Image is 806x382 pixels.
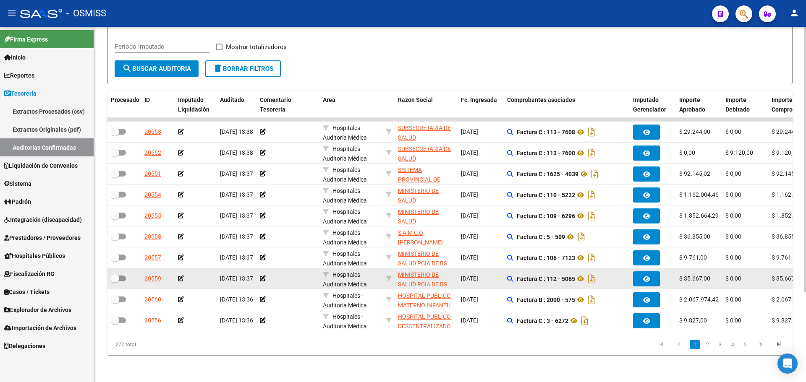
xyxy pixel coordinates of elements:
datatable-header-cell: Imputado Liquidación [175,91,217,119]
div: - 30626983398 [398,270,454,288]
span: Imputado Gerenciador [633,96,666,113]
span: $ 36.855,00 [679,233,710,240]
datatable-header-cell: Area [319,91,382,119]
span: [DATE] 13:37 [220,191,253,198]
mat-icon: search [122,63,132,73]
div: 20553 [144,127,161,137]
span: $ 92.145,02 [679,170,710,177]
i: Descargar documento [586,146,597,160]
i: Descargar documento [586,125,597,139]
span: [DATE] 13:38 [220,149,253,156]
a: go to last page [771,340,787,349]
span: Liquidación de Convenios [4,161,78,170]
span: Hospitales - Auditoría Médica [323,146,367,162]
span: [DATE] [461,170,478,177]
span: Casos / Tickets [4,287,50,296]
span: Buscar Auditoria [122,65,191,73]
span: [DATE] 13:38 [220,128,253,135]
datatable-header-cell: Imputado Gerenciador [630,91,676,119]
span: Sistema [4,179,31,188]
span: $ 35.667,00 [772,275,803,282]
span: Auditado [220,96,244,103]
mat-icon: menu [7,8,17,18]
div: - 30999221463 [398,207,454,225]
span: [DATE] 13:37 [220,233,253,240]
span: $ 0,00 [725,275,741,282]
strong: Factura C : 112 - 5065 [517,275,575,282]
span: Hospitales Públicos [4,251,65,260]
span: Importación de Archivos [4,323,76,333]
span: HOSPITAL PUBLICO MATERNO INFANTIL SOCIEDAD DEL ESTADO [398,292,452,327]
span: Mostrar totalizadores [226,42,287,52]
div: - 30689434955 [398,228,454,246]
a: go to previous page [671,340,687,349]
li: page 4 [726,338,739,352]
strong: Factura C : 3 - 6272 [517,317,568,324]
span: MINISTERIO DE SALUD PCIA DE BS AS [398,250,447,276]
strong: Factura C : 1625 - 4039 [517,171,578,177]
div: 20556 [144,316,161,325]
strong: Factura C : 110 - 5222 [517,192,575,198]
strong: Factura C : 113 - 7608 [517,129,575,135]
a: go to next page [753,340,769,349]
div: 20555 [144,211,161,221]
div: - 30675068441 [398,123,454,141]
button: Buscar Auditoria [115,60,199,77]
span: $ 29.244,00 [679,128,710,135]
strong: Factura B : 2000 - 575 [517,296,575,303]
span: $ 36.855,00 [772,233,803,240]
span: SUBSECRETARIA DE SALUD [398,125,451,141]
span: Fc. Ingresada [461,96,497,103]
span: - OSMISS [66,4,106,23]
span: ID [144,96,150,103]
span: Borrar Filtros [213,65,273,73]
span: [DATE] [461,212,478,219]
span: Padrón [4,197,31,206]
span: $ 0,00 [725,191,741,198]
span: $ 9.761,00 [679,254,707,261]
span: HOSPITAL PUBLICO DESCENTRALIZADO [PERSON_NAME] [398,313,451,339]
span: $ 29.244,00 [772,128,803,135]
span: MINISTERIO DE SALUD [398,208,439,225]
span: Hospitales - Auditoría Médica [323,250,367,267]
span: [DATE] 13:37 [220,170,253,177]
div: 20552 [144,148,161,158]
span: $ 0,00 [725,296,741,303]
span: [DATE] [461,254,478,261]
span: Inicio [4,53,26,62]
datatable-header-cell: Comentario Tesoreria [256,91,319,119]
div: - 30999221463 [398,186,454,204]
span: Explorador de Archivos [4,305,71,314]
div: 20551 [144,169,161,179]
i: Descargar documento [586,272,597,286]
span: Hospitales - Auditoría Médica [323,125,367,141]
span: Hospitales - Auditoría Médica [323,166,367,183]
span: Fiscalización RG [4,269,55,278]
div: Open Intercom Messenger [777,353,798,374]
span: $ 0,00 [725,128,741,135]
a: 1 [690,340,700,349]
div: - 30626983398 [398,249,454,267]
span: $ 0,00 [725,317,741,324]
span: Hospitales - Auditoría Médica [323,187,367,204]
span: $ 9.827,00 [679,317,707,324]
i: Descargar documento [579,314,590,327]
mat-icon: person [789,8,799,18]
div: 20558 [144,232,161,242]
div: - 30675068441 [398,144,454,162]
span: Hospitales - Auditoría Médica [323,313,367,330]
span: Delegaciones [4,341,45,351]
strong: Factura C : 5 - 509 [517,234,565,240]
div: - 30691822849 [398,165,454,183]
span: $ 9.827,00 [772,317,799,324]
div: - 30709490571 [398,312,454,330]
span: [DATE] [461,296,478,303]
span: $ 0,00 [725,233,741,240]
datatable-header-cell: Fc. Ingresada [458,91,504,119]
span: $ 9.120,00 [725,149,753,156]
span: Hospitales - Auditoría Médica [323,229,367,246]
span: [DATE] 13:37 [220,275,253,282]
span: Importe Aprobado [679,96,705,113]
datatable-header-cell: Procesado [107,91,141,119]
span: $ 0,00 [679,149,695,156]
